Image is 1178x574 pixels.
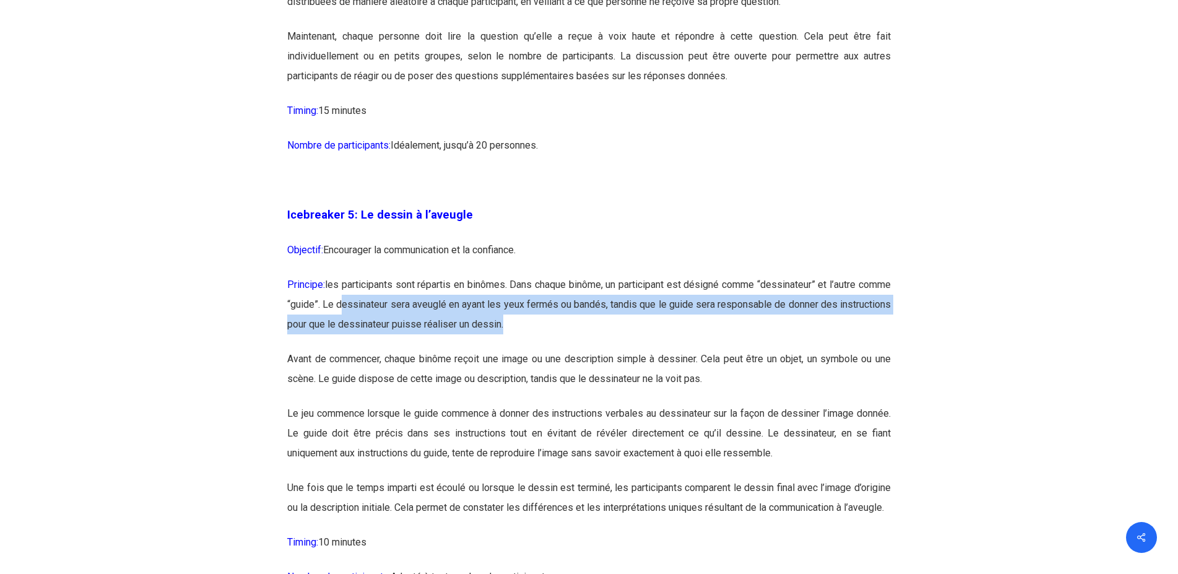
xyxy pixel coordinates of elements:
span: Objectif: [287,244,323,256]
span: Icebreaker 5: Le dessin à l’aveugle [287,208,473,222]
span: Nombre de participants: [287,139,391,151]
span: Timing: [287,105,318,116]
p: 10 minutes [287,533,891,567]
p: 15 minutes [287,101,891,136]
p: Maintenant, chaque personne doit lire la question qu’elle a reçue à voix haute et répondre à cett... [287,27,891,101]
span: Principe: [287,279,325,290]
p: les participants sont répartis en binômes. Dans chaque binôme, un participant est désigné comme “... [287,275,891,349]
p: Idéalement, jusqu’à 20 personnes. [287,136,891,170]
p: Une fois que le temps imparti est écoulé ou lorsque le dessin est terminé, les participants compa... [287,478,891,533]
p: Le jeu commence lorsque le guide commence à donner des instructions verbales au dessinateur sur l... [287,404,891,478]
span: Timing: [287,536,318,548]
p: Encourager la communication et la confiance. [287,240,891,275]
p: Avant de commencer, chaque binôme reçoit une image ou une description simple à dessiner. Cela peu... [287,349,891,404]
